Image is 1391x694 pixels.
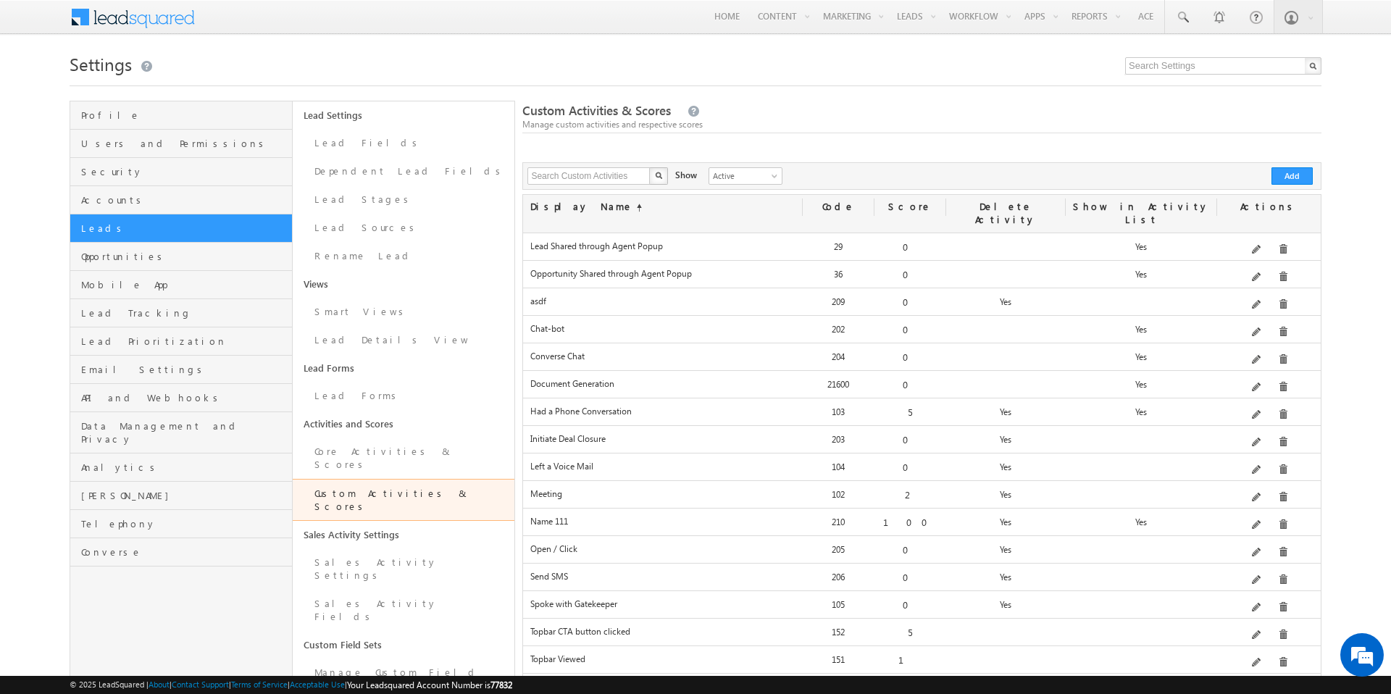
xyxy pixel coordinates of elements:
label: Topbar CTA button clicked [530,626,795,637]
div: 104 [803,460,874,480]
div: Yes [946,432,1066,453]
button: Add [1271,167,1313,185]
div: 0 [874,543,946,563]
a: Acceptable Use [290,680,345,689]
a: [PERSON_NAME] [70,482,292,510]
div: 206 [803,570,874,590]
div: Yes [946,570,1066,590]
div: 203 [803,432,874,453]
label: Opportunity Shared through Agent Popup [530,268,795,279]
span: © 2025 LeadSquared | | | | | [70,678,512,692]
a: Lead Forms [293,354,515,382]
div: 204 [803,350,874,370]
img: Search [655,172,662,179]
div: Actions [1217,195,1321,220]
a: Telephony [70,510,292,538]
div: 0 [874,432,946,453]
a: Activities and Scores [293,410,515,438]
span: Analytics [81,461,288,474]
span: Accounts [81,193,288,206]
a: Smart Views [293,298,515,326]
a: Lead Settings [293,101,515,129]
div: Yes [1066,350,1217,370]
span: Email Settings [81,363,288,376]
div: Yes [946,460,1066,480]
label: Converse Chat [530,351,795,361]
span: Custom Activities & Scores [522,102,671,119]
div: Yes [1066,240,1217,260]
a: Custom Activities & Scores [293,479,515,521]
div: Score [874,195,946,220]
label: Left a Voice Mail [530,461,795,472]
div: 0 [874,295,946,315]
label: Meeting [530,488,795,499]
a: Views [293,270,515,298]
label: Document Generation [530,378,795,389]
span: Your Leadsquared Account Number is [347,680,512,690]
div: 100 [874,515,946,535]
div: 102 [803,488,874,508]
a: Accounts [70,186,292,214]
a: Lead Prioritization [70,327,292,356]
label: Name 111 [530,516,795,527]
div: 0 [874,240,946,260]
label: Send SMS [530,571,795,582]
a: Sales Activity Settings [293,548,515,590]
label: asdf [530,296,795,306]
div: 205 [803,543,874,563]
label: Spoke with Gatekeeper [530,598,795,609]
a: Users and Permissions [70,130,292,158]
div: 36 [803,267,874,288]
div: Yes [1066,377,1217,398]
a: About [149,680,170,689]
div: 29 [803,240,874,260]
span: Delete Activity [975,200,1036,225]
a: Contact Support [172,680,229,689]
span: Telephony [81,517,288,530]
div: 105 [803,598,874,618]
label: Initiate Deal Closure [530,433,795,444]
div: Yes [946,598,1066,618]
a: Custom Field Sets [293,631,515,659]
div: 0 [874,267,946,288]
span: Show in Activity List [1073,200,1209,225]
a: Lead Forms [293,382,515,410]
div: Code [803,195,874,220]
div: Yes [1066,267,1217,288]
span: Leads [81,222,288,235]
div: Yes [1066,322,1217,343]
span: Active [709,170,778,183]
div: 1 [874,653,946,673]
div: Yes [1066,405,1217,425]
a: Rename Lead [293,242,515,270]
span: Users and Permissions [81,137,288,150]
a: Mobile App [70,271,292,299]
a: Core Activities & Scores [293,438,515,479]
a: Sales Activity Fields [293,590,515,631]
div: Yes [946,515,1066,535]
a: Analytics [70,453,292,482]
div: Yes [946,405,1066,425]
a: Terms of Service [231,680,288,689]
span: API and Webhooks [81,391,288,404]
span: Settings [70,52,132,75]
a: Security [70,158,292,186]
a: Lead Details View [293,326,515,354]
span: Converse [81,545,288,559]
a: Opportunities [70,243,292,271]
a: Email Settings [70,356,292,384]
span: Lead Prioritization [81,335,288,348]
div: Manage custom activities and respective scores [522,118,1321,131]
div: 0 [874,377,946,398]
span: Profile [81,109,288,122]
a: Lead Tracking [70,299,292,327]
a: Sales Activity Settings [293,521,515,548]
div: 0 [874,598,946,618]
div: 151 [803,653,874,673]
div: 152 [803,625,874,645]
input: Search Settings [1125,57,1321,75]
div: 0 [874,350,946,370]
div: 0 [874,570,946,590]
div: 202 [803,322,874,343]
div: 21600 [803,377,874,398]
